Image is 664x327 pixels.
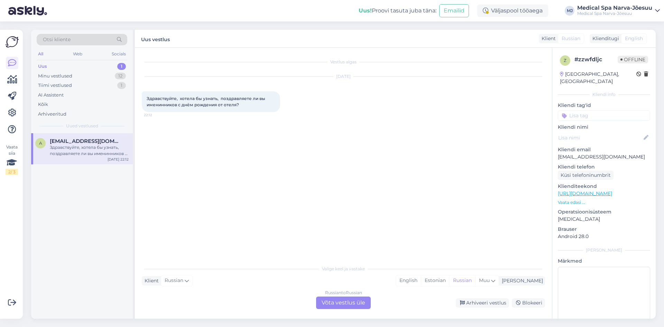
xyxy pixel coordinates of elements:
[142,59,545,65] div: Vestlus algas
[38,73,72,80] div: Minu vestlused
[325,290,362,296] div: Russian to Russian
[359,7,372,14] b: Uus!
[512,298,545,308] div: Blokeeri
[117,82,126,89] div: 1
[564,58,566,63] span: z
[558,134,642,142] input: Lisa nimi
[38,101,48,108] div: Kõik
[142,277,159,284] div: Klient
[477,4,548,17] div: Väljaspool tööaega
[144,112,170,118] span: 22:12
[558,91,650,98] div: Kliendi info
[165,277,183,284] span: Russian
[558,216,650,223] p: [MEDICAL_DATA]
[38,82,72,89] div: Tiimi vestlused
[577,11,652,16] div: Medical Spa Narva-Jõesuu
[142,73,545,80] div: [DATE]
[558,171,614,180] div: Küsi telefoninumbrit
[43,36,71,43] span: Otsi kliente
[359,7,436,15] div: Proovi tasuta juba täna:
[558,208,650,216] p: Operatsioonisüsteem
[37,49,45,58] div: All
[449,275,475,286] div: Russian
[558,199,650,206] p: Vaata edasi ...
[625,35,643,42] span: English
[72,49,84,58] div: Web
[115,73,126,80] div: 12
[316,297,371,309] div: Võta vestlus üle
[558,110,650,121] input: Lisa tag
[590,35,619,42] div: Klienditugi
[439,4,469,17] button: Emailid
[50,138,122,144] span: andreika90@mail.ru
[110,49,127,58] div: Socials
[456,298,509,308] div: Arhiveeri vestlus
[558,257,650,265] p: Märkmed
[479,277,490,283] span: Muu
[574,55,618,64] div: # zzwfdljc
[577,5,660,16] a: Medical Spa Narva-JõesuuMedical Spa Narva-Jõesuu
[577,5,652,11] div: Medical Spa Narva-Jõesuu
[558,247,650,253] div: [PERSON_NAME]
[560,71,636,85] div: [GEOGRAPHIC_DATA], [GEOGRAPHIC_DATA]
[558,124,650,131] p: Kliendi nimi
[141,34,170,43] label: Uus vestlus
[38,92,64,99] div: AI Assistent
[558,102,650,109] p: Kliendi tag'id
[618,56,648,63] span: Offline
[39,140,42,146] span: a
[6,169,18,175] div: 2 / 3
[117,63,126,70] div: 1
[565,6,574,16] div: MJ
[50,144,129,157] div: Здравствуйте, хотела бы узнать, поздравляете ли вы именинников с днём рождения от отеля?
[66,123,98,129] span: Uued vestlused
[38,111,66,118] div: Arhiveeritud
[539,35,556,42] div: Klient
[558,163,650,171] p: Kliendi telefon
[6,35,19,48] img: Askly Logo
[142,266,545,272] div: Valige keel ja vastake
[558,146,650,153] p: Kliendi email
[562,35,580,42] span: Russian
[558,153,650,161] p: [EMAIL_ADDRESS][DOMAIN_NAME]
[6,144,18,175] div: Vaata siia
[499,277,543,284] div: [PERSON_NAME]
[558,183,650,190] p: Klienditeekond
[38,63,47,70] div: Uus
[396,275,421,286] div: English
[147,96,266,107] span: Здравствуйте, хотела бы узнать, поздравляете ли вы именинников с днём рождения от отеля?
[558,226,650,233] p: Brauser
[421,275,449,286] div: Estonian
[558,190,612,197] a: [URL][DOMAIN_NAME]
[558,233,650,240] p: Android 28.0
[108,157,129,162] div: [DATE] 22:12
